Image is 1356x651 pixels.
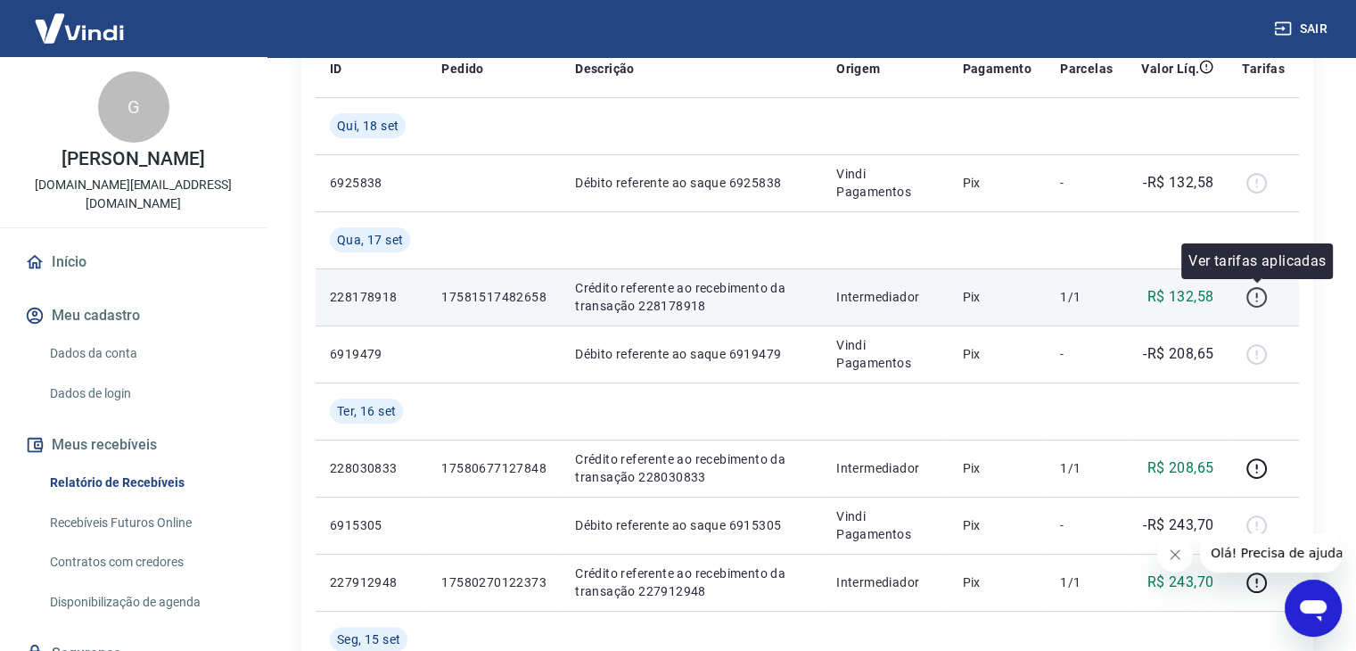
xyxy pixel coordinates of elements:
[836,288,933,306] p: Intermediador
[836,336,933,372] p: Vindi Pagamentos
[836,507,933,543] p: Vindi Pagamentos
[575,60,635,78] p: Descrição
[43,544,245,581] a: Contratos com credores
[330,60,342,78] p: ID
[11,12,150,27] span: Olá! Precisa de ajuda?
[337,402,396,420] span: Ter, 16 set
[1060,288,1113,306] p: 1/1
[836,573,933,591] p: Intermediador
[1060,174,1113,192] p: -
[962,573,1031,591] p: Pix
[43,505,245,541] a: Recebíveis Futuros Online
[21,425,245,465] button: Meus recebíveis
[836,459,933,477] p: Intermediador
[43,465,245,501] a: Relatório de Recebíveis
[1060,516,1113,534] p: -
[441,459,547,477] p: 17580677127848
[1141,60,1199,78] p: Valor Líq.
[962,516,1031,534] p: Pix
[1200,533,1342,573] iframe: Mensagem da empresa
[98,71,169,143] div: G
[330,288,413,306] p: 228178918
[1060,345,1113,363] p: -
[1157,537,1193,573] iframe: Fechar mensagem
[575,174,808,192] p: Débito referente ao saque 6925838
[962,459,1031,477] p: Pix
[441,288,547,306] p: 17581517482658
[1285,580,1342,637] iframe: Botão para abrir a janela de mensagens
[575,450,808,486] p: Crédito referente ao recebimento da transação 228030833
[1060,60,1113,78] p: Parcelas
[1143,515,1213,536] p: -R$ 243,70
[337,117,399,135] span: Qui, 18 set
[43,584,245,621] a: Disponibilização de agenda
[43,375,245,412] a: Dados de login
[575,345,808,363] p: Débito referente ao saque 6919479
[330,516,413,534] p: 6915305
[1060,573,1113,591] p: 1/1
[330,345,413,363] p: 6919479
[330,573,413,591] p: 227912948
[43,335,245,372] a: Dados da conta
[575,279,808,315] p: Crédito referente ao recebimento da transação 228178918
[1143,343,1213,365] p: -R$ 208,65
[337,630,400,648] span: Seg, 15 set
[962,345,1031,363] p: Pix
[337,231,403,249] span: Qua, 17 set
[14,176,252,213] p: [DOMAIN_NAME][EMAIL_ADDRESS][DOMAIN_NAME]
[1060,459,1113,477] p: 1/1
[330,174,413,192] p: 6925838
[962,60,1031,78] p: Pagamento
[575,516,808,534] p: Débito referente ao saque 6915305
[1147,457,1214,479] p: R$ 208,65
[962,174,1031,192] p: Pix
[1143,172,1213,194] p: -R$ 132,58
[21,243,245,282] a: Início
[441,60,483,78] p: Pedido
[575,564,808,600] p: Crédito referente ao recebimento da transação 227912948
[441,573,547,591] p: 17580270122373
[21,296,245,335] button: Meu cadastro
[836,60,880,78] p: Origem
[962,288,1031,306] p: Pix
[1242,60,1285,78] p: Tarifas
[836,165,933,201] p: Vindi Pagamentos
[62,150,204,169] p: [PERSON_NAME]
[21,1,137,55] img: Vindi
[1188,251,1326,272] p: Ver tarifas aplicadas
[1147,572,1214,593] p: R$ 243,70
[1270,12,1335,45] button: Sair
[1147,286,1214,308] p: R$ 132,58
[330,459,413,477] p: 228030833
